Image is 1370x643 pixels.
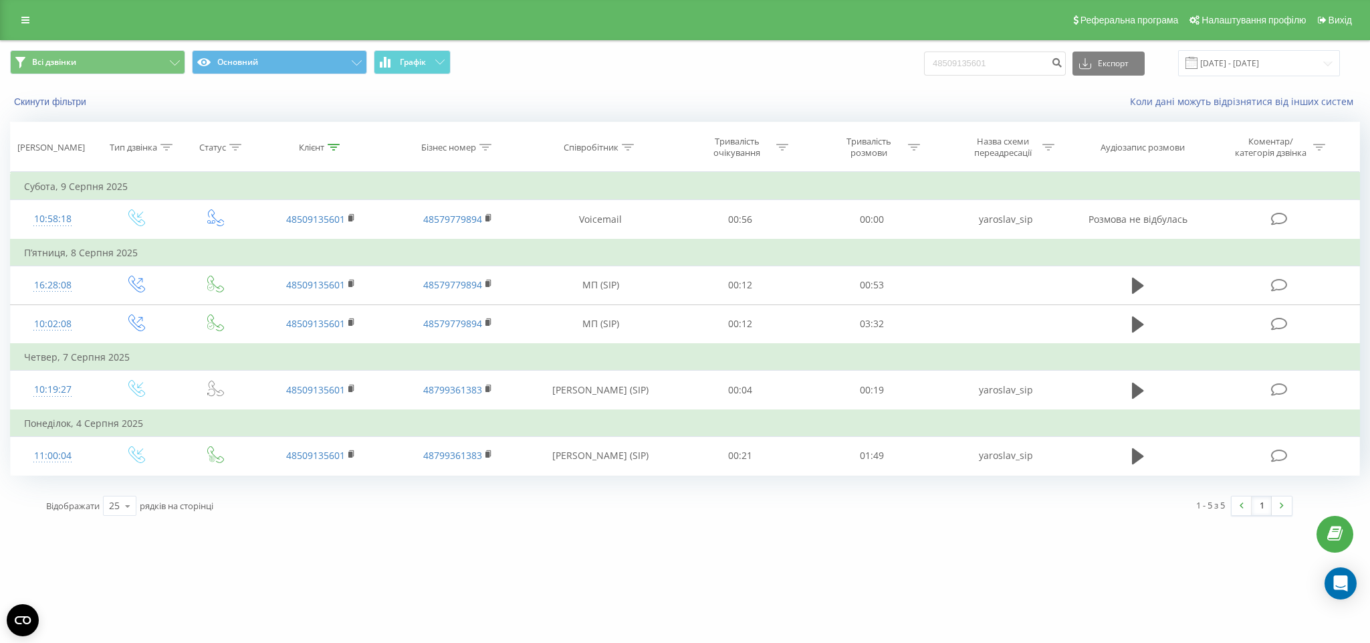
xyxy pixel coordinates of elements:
td: 00:21 [674,436,806,475]
td: 00:12 [674,304,806,344]
td: [PERSON_NAME] (SIP) [527,371,675,410]
div: 10:58:18 [24,206,82,232]
td: yaroslav_sip [937,200,1074,240]
div: 10:19:27 [24,377,82,403]
div: Коментар/категорія дзвінка [1232,136,1310,159]
div: Бізнес номер [421,142,476,153]
td: 03:32 [806,304,937,344]
div: Назва схеми переадресації [967,136,1039,159]
td: МП (SIP) [527,266,675,304]
button: Експорт [1072,52,1145,76]
td: 01:49 [806,436,937,475]
span: Налаштування профілю [1202,15,1306,25]
button: Скинути фільтри [10,96,93,108]
td: [PERSON_NAME] (SIP) [527,436,675,475]
div: Тип дзвінка [110,142,157,153]
div: Open Intercom Messenger [1325,567,1357,600]
a: 48509135601 [286,278,345,291]
div: 10:02:08 [24,311,82,337]
a: 48579779894 [423,317,482,330]
td: 00:00 [806,200,937,240]
td: Понеділок, 4 Серпня 2025 [11,410,1360,437]
td: МП (SIP) [527,304,675,344]
a: 48579779894 [423,213,482,225]
td: 00:53 [806,266,937,304]
span: Розмова не відбулась [1089,213,1187,225]
div: 1 - 5 з 5 [1196,498,1225,512]
div: Тривалість розмови [833,136,905,159]
span: Всі дзвінки [32,57,76,68]
td: 00:12 [674,266,806,304]
a: Коли дані можуть відрізнятися вiд інших систем [1130,95,1360,108]
a: 48799361383 [423,449,482,462]
div: [PERSON_NAME] [17,142,85,153]
div: 16:28:08 [24,272,82,298]
span: Відображати [46,500,100,512]
div: 11:00:04 [24,443,82,469]
a: 48509135601 [286,213,345,225]
button: Всі дзвінки [10,50,185,74]
div: Статус [199,142,226,153]
div: Клієнт [299,142,324,153]
a: 48509135601 [286,383,345,396]
span: Вихід [1329,15,1352,25]
td: yaroslav_sip [937,436,1074,475]
td: 00:56 [674,200,806,240]
a: 48509135601 [286,449,345,462]
span: рядків на сторінці [140,500,213,512]
td: Voicemail [527,200,675,240]
a: 48799361383 [423,383,482,396]
td: yaroslav_sip [937,371,1074,410]
button: Графік [374,50,451,74]
td: Четвер, 7 Серпня 2025 [11,344,1360,371]
td: Субота, 9 Серпня 2025 [11,173,1360,200]
button: Open CMP widget [7,604,39,636]
span: Реферальна програма [1080,15,1179,25]
div: 25 [109,499,120,513]
a: 48509135601 [286,317,345,330]
span: Графік [400,58,426,67]
input: Пошук за номером [924,52,1066,76]
div: Співробітник [564,142,618,153]
div: Аудіозапис розмови [1101,142,1185,153]
td: 00:19 [806,371,937,410]
a: 48579779894 [423,278,482,291]
td: П’ятниця, 8 Серпня 2025 [11,240,1360,266]
button: Основний [192,50,367,74]
a: 1 [1252,496,1272,515]
td: 00:04 [674,371,806,410]
div: Тривалість очікування [701,136,773,159]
